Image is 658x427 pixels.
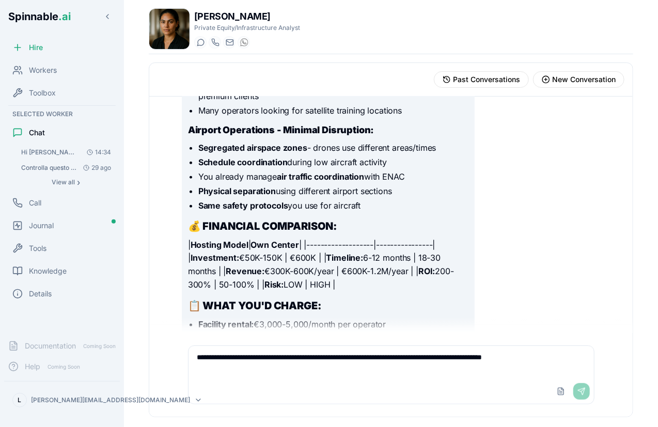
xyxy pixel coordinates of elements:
p: | | | |-------------------|----------------| | €50K-150K | €600K | | 6-12 months | 18-30 months |... [188,239,468,291]
button: Open conversation: Controlla questo modello e dimmi se funziona o ci sono degli errori. [17,161,116,175]
li: Many operators looking for satellite training locations [198,104,468,117]
li: €3,000-5,000/month per operator [198,318,468,330]
button: Start a chat with Emma Ferrari [194,36,207,49]
span: Tools [29,243,46,254]
li: using different airport sections [198,185,468,197]
span: L [18,396,22,404]
strong: Segregated airspace zones [198,143,307,153]
strong: 📋 WHAT YOU'D CHARGE: [188,299,321,312]
strong: 💰 FINANCIAL COMPARISON: [188,220,337,232]
strong: Revenue: [226,266,264,276]
strong: Own Center [250,240,299,250]
button: View past conversations [434,71,529,88]
span: Coming Soon [80,341,119,351]
span: Hi Emma, how you doing?: Hi Leo! I'm doing well, thank you for asking. It's good to hear from you... [21,148,80,156]
strong: Hosting Model [191,240,248,250]
span: 29 ago [79,164,111,172]
strong: air traffic coordination [277,171,364,182]
span: Journal [29,220,54,231]
span: .ai [58,10,71,23]
span: View all [52,178,75,186]
span: Toolbox [29,88,56,98]
button: Start a call with Emma Ferrari [209,36,221,49]
h1: [PERSON_NAME] [194,9,300,24]
li: You already manage with ENAC [198,170,468,183]
li: you use for aircraft [198,199,468,212]
span: Knowledge [29,266,67,276]
li: during low aircraft activity [198,156,468,168]
img: WhatsApp [240,38,248,46]
p: [PERSON_NAME][EMAIL_ADDRESS][DOMAIN_NAME] [31,396,190,404]
span: Help [25,361,40,372]
strong: Risk: [264,279,284,290]
span: Spinnable [8,10,71,23]
span: 14:34 [83,148,111,156]
span: Chat [29,128,45,138]
strong: Airport Operations - Minimal Disruption: [188,124,374,135]
strong: Same safety protocols [198,200,288,211]
span: New Conversation [552,74,616,85]
button: Show all conversations [17,176,116,188]
span: Workers [29,65,57,75]
button: L[PERSON_NAME][EMAIL_ADDRESS][DOMAIN_NAME] [8,390,116,410]
button: Start new conversation [533,71,624,88]
strong: Investment: [191,252,239,263]
strong: Physical separation [198,186,276,196]
span: Coming Soon [44,362,83,372]
img: Emma Ferrari [149,9,190,49]
span: Past Conversations [453,74,520,85]
span: Documentation [25,341,76,351]
strong: Facility rental: [198,319,254,329]
strong: Schedule coordination [198,157,288,167]
strong: ROI: [418,266,435,276]
li: - drones use different areas/times [198,141,468,154]
strong: Timeline: [326,252,364,263]
span: Hire [29,42,43,53]
span: Controlla questo modello e dimmi se funziona o ci sono degli errori.: Ti aiuto a controllare il m... [21,164,79,172]
span: › [77,178,81,186]
span: Call [29,198,41,208]
button: Send email to emma.ferrari@getspinnable.ai [223,36,236,49]
p: Private Equity/Infrastructure Analyst [194,24,300,32]
div: Selected Worker [4,108,120,120]
button: WhatsApp [238,36,250,49]
span: Details [29,289,52,299]
li: €500-1,500/day [198,333,468,345]
button: Open conversation: Hi Emma, how you doing? [17,145,116,160]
